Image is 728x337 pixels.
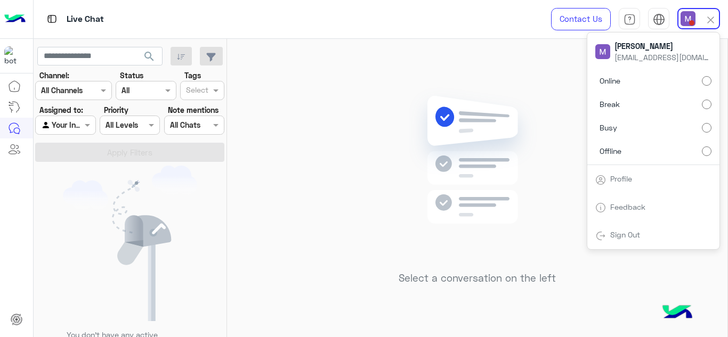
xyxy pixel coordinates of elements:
input: Break [702,100,711,109]
img: 317874714732967 [4,46,23,65]
h5: Select a conversation on the left [399,272,556,284]
input: Offline [702,146,711,156]
span: [PERSON_NAME] [614,40,710,52]
label: Channel: [39,70,69,81]
p: Live Chat [67,12,104,27]
img: tab [624,13,636,26]
span: Offline [600,145,621,157]
input: Busy [702,123,711,133]
label: Assigned to: [39,104,83,116]
img: empty users [63,166,197,321]
label: Priority [104,104,128,116]
div: Select [184,84,208,98]
a: Sign Out [610,230,640,239]
span: Online [600,75,620,86]
img: tab [653,13,665,26]
img: userImage [595,44,610,59]
img: no messages [400,87,554,264]
a: Profile [610,174,632,183]
img: tab [595,202,606,213]
span: search [143,50,156,63]
img: close [705,14,717,26]
a: Contact Us [551,8,611,30]
label: Status [120,70,143,81]
img: userImage [681,11,695,26]
img: Logo [4,8,26,30]
a: Feedback [610,202,645,211]
label: Tags [184,70,201,81]
span: Break [600,98,620,110]
img: tab [595,175,606,185]
span: [EMAIL_ADDRESS][DOMAIN_NAME] [614,52,710,63]
a: tab [619,8,640,30]
input: Online [702,76,711,86]
button: search [136,47,163,70]
span: Busy [600,122,617,133]
label: Note mentions [168,104,219,116]
img: tab [45,12,59,26]
button: Apply Filters [35,143,224,162]
img: hulul-logo.png [659,294,696,332]
img: tab [595,231,606,241]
